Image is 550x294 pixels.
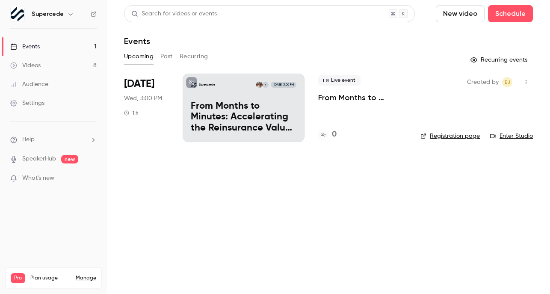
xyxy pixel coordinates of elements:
[183,74,305,142] a: From Months to Minutes: Accelerating the Reinsurance Value ChainSupercedeKDeeva Chamdal[DATE] 3:0...
[22,135,35,144] span: Help
[318,75,361,86] span: Live event
[124,110,139,116] div: 1 h
[76,275,96,282] a: Manage
[467,77,499,87] span: Created by
[488,5,533,22] button: Schedule
[318,92,407,103] a: From Months to Minutes: Accelerating the Reinsurance Value Chain
[318,129,337,140] a: 0
[262,81,269,88] div: K
[199,83,216,87] p: Supercede
[160,50,173,63] button: Past
[256,82,262,88] img: Deeva Chamdal
[332,129,337,140] h4: 0
[271,82,296,88] span: [DATE] 3:00 PM
[124,50,154,63] button: Upcoming
[124,77,154,91] span: [DATE]
[11,273,25,283] span: Pro
[505,77,510,87] span: EJ
[10,135,97,144] li: help-dropdown-opener
[10,80,48,89] div: Audience
[32,10,64,18] h6: Supercede
[124,74,169,142] div: Sep 3 Wed, 3:00 PM (Europe/London)
[180,50,208,63] button: Recurring
[30,275,71,282] span: Plan usage
[10,61,41,70] div: Videos
[191,101,296,134] p: From Months to Minutes: Accelerating the Reinsurance Value Chain
[86,175,97,182] iframe: Noticeable Trigger
[11,7,24,21] img: Supercede
[22,154,56,163] a: SpeakerHub
[22,174,54,183] span: What's new
[420,132,480,140] a: Registration page
[10,42,40,51] div: Events
[467,53,533,67] button: Recurring events
[131,9,217,18] div: Search for videos or events
[124,94,162,103] span: Wed, 3:00 PM
[10,99,44,107] div: Settings
[436,5,485,22] button: New video
[124,36,150,46] h1: Events
[490,132,533,140] a: Enter Studio
[502,77,512,87] span: Ellie James
[61,155,78,163] span: new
